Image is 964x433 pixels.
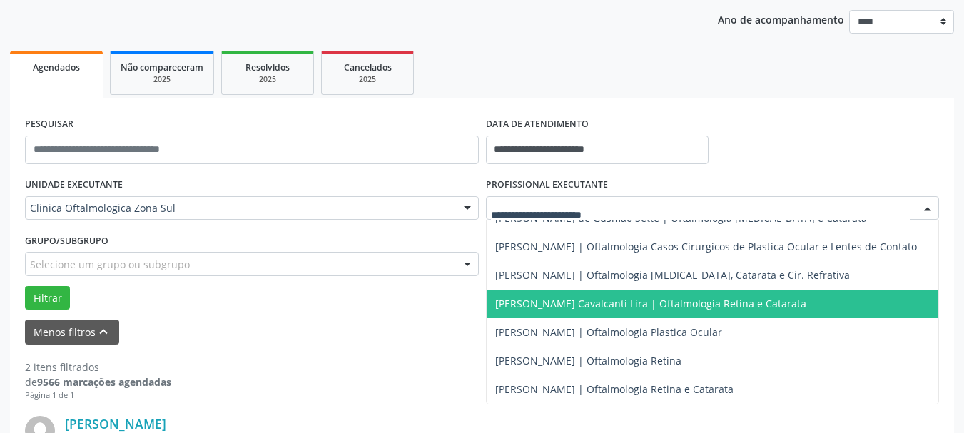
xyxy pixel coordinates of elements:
[33,61,80,73] span: Agendados
[30,201,450,215] span: Clinica Oftalmologica Zona Sul
[25,375,171,389] div: de
[344,61,392,73] span: Cancelados
[25,320,119,345] button: Menos filtroskeyboard_arrow_up
[495,297,806,310] span: [PERSON_NAME] Cavalcanti Lira | Oftalmologia Retina e Catarata
[65,416,166,432] a: [PERSON_NAME]
[495,268,850,282] span: [PERSON_NAME] | Oftalmologia [MEDICAL_DATA], Catarata e Cir. Refrativa
[96,324,111,340] i: keyboard_arrow_up
[718,10,844,28] p: Ano de acompanhamento
[25,174,123,196] label: UNIDADE EXECUTANTE
[25,230,108,252] label: Grupo/Subgrupo
[245,61,290,73] span: Resolvidos
[486,113,589,136] label: DATA DE ATENDIMENTO
[25,389,171,402] div: Página 1 de 1
[25,286,70,310] button: Filtrar
[495,354,681,367] span: [PERSON_NAME] | Oftalmologia Retina
[30,257,190,272] span: Selecione um grupo ou subgrupo
[37,375,171,389] strong: 9566 marcações agendadas
[332,74,403,85] div: 2025
[25,360,171,375] div: 2 itens filtrados
[121,74,203,85] div: 2025
[495,240,917,253] span: [PERSON_NAME] | Oftalmologia Casos Cirurgicos de Plastica Ocular e Lentes de Contato
[495,382,734,396] span: [PERSON_NAME] | Oftalmologia Retina e Catarata
[121,61,203,73] span: Não compareceram
[486,174,608,196] label: PROFISSIONAL EXECUTANTE
[232,74,303,85] div: 2025
[495,325,722,339] span: [PERSON_NAME] | Oftalmologia Plastica Ocular
[25,113,73,136] label: PESQUISAR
